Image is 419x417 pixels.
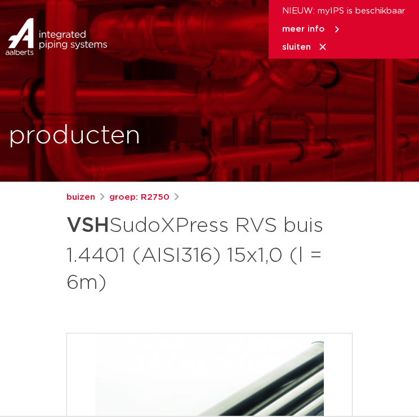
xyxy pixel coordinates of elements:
a: meer info [282,24,342,34]
span: meer info [282,25,325,33]
strong: VSH [66,216,109,236]
h1: producten [8,118,141,154]
span: sluiten [282,43,311,51]
a: buizen [66,191,95,204]
span: NIEUW: myIPS is beschikbaar [282,7,405,15]
a: sluiten [282,42,328,52]
a: groep: R2750 [109,191,170,204]
h1: SudoXPress RVS buis 1.4401 (AISI316) 15x1,0 (l = 6m) [66,209,353,297]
